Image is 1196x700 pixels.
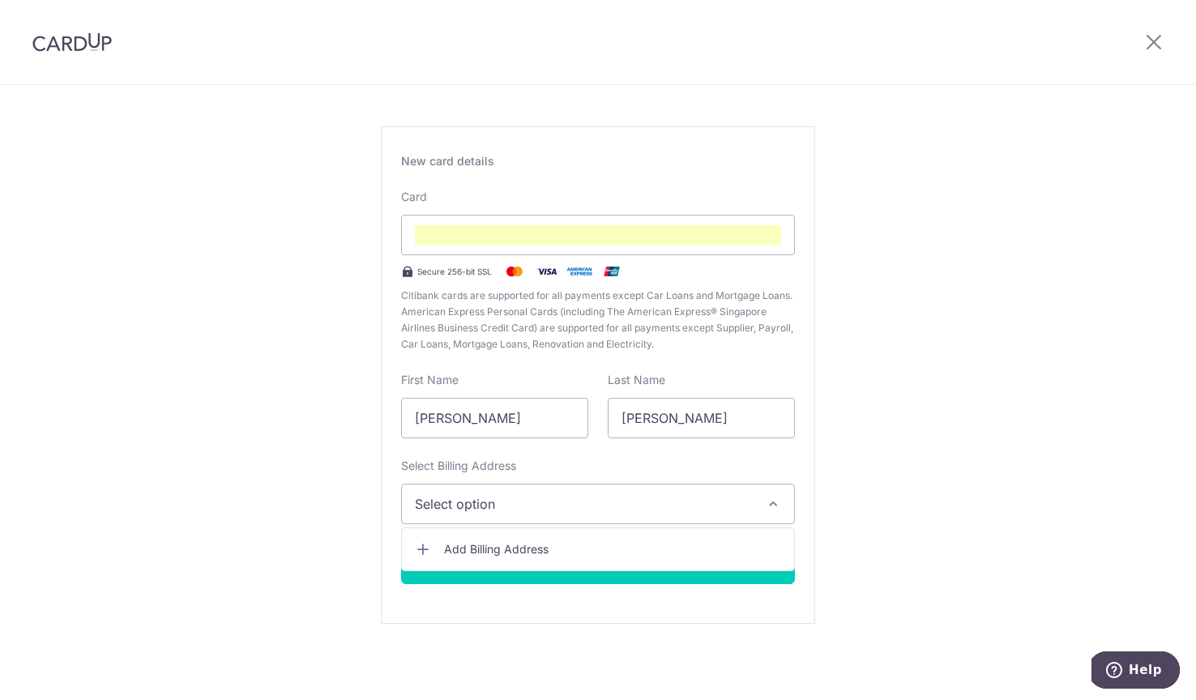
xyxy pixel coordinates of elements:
input: Cardholder Last Name [608,398,795,438]
span: Citibank cards are supported for all payments except Car Loans and Mortgage Loans. American Expre... [401,288,795,352]
img: Visa [531,262,563,281]
img: .alt.amex [563,262,596,281]
ul: Select option [401,527,795,571]
span: Add Billing Address [444,541,781,557]
div: New card details [401,153,795,169]
a: Add Billing Address [402,535,794,564]
button: Select option [401,484,795,524]
span: Help [37,11,70,26]
input: Cardholder First Name [401,398,588,438]
img: .alt.unionpay [596,262,628,281]
img: CardUp [32,32,112,52]
label: First Name [401,372,459,388]
iframe: Opens a widget where you can find more information [1091,651,1180,692]
span: Secure 256-bit SSL [417,265,492,278]
span: Select option [415,494,752,514]
label: Last Name [608,372,665,388]
label: Card [401,189,427,205]
label: Select Billing Address [401,458,516,474]
iframe: Secure card payment input frame [415,225,781,245]
img: Mastercard [498,262,531,281]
